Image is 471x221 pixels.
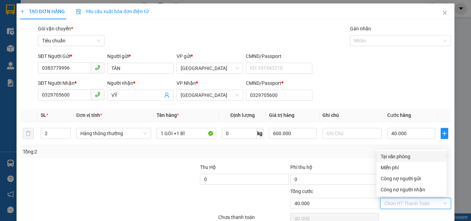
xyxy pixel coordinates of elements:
div: Người gửi [107,52,174,60]
input: Ghi Chú [322,128,382,139]
div: 0339924681 [81,30,151,39]
span: Đơn vị tính [76,112,102,118]
div: Công nợ người nhận [381,186,442,193]
div: CMND/Passport [246,79,312,87]
span: Tên hàng [157,112,179,118]
span: Tiêu chuẩn [42,36,100,46]
input: VD: Bàn, Ghế [157,128,216,139]
div: SĐT Người Gửi [38,52,104,60]
span: plus [441,131,448,136]
span: Đà Lạt [181,90,239,100]
div: CMND/Passport [246,52,312,60]
span: Thu Hộ [200,164,216,170]
div: QUỲNH [81,21,151,30]
input: 0 [269,128,317,139]
span: plus [20,9,25,14]
span: phone [95,92,100,97]
span: Yêu cầu xuất hóa đơn điện tử [76,9,149,14]
div: [GEOGRAPHIC_DATA] [6,6,76,21]
span: kg [257,128,263,139]
img: icon [76,9,81,14]
span: Giá trị hàng [269,112,294,118]
button: delete [23,128,34,139]
div: THÀNH [6,21,76,30]
div: Tổng: 2 [23,148,182,155]
div: Người nhận [107,79,174,87]
span: Gửi: [6,6,17,13]
span: phone [95,65,100,70]
div: 0382547452 [81,39,151,48]
div: Cước gửi hàng sẽ được ghi vào công nợ của người gửi [377,173,447,184]
label: Gán nhãn [350,26,371,31]
div: 0902420329 [6,30,76,39]
div: Phí thu hộ [290,163,379,174]
button: plus [441,128,449,139]
span: Nhận: [81,6,97,13]
th: Ghi chú [320,109,385,122]
div: Cước gửi hàng sẽ được ghi vào công nợ của người nhận [377,184,447,195]
span: TẠO ĐƠN HÀNG [20,9,65,14]
div: VP gửi [177,52,243,60]
span: Tổng cước [290,189,313,194]
span: Định lượng [230,112,255,118]
div: Công nợ người gửi [381,175,442,182]
span: close [442,10,448,16]
span: Phú Lâm [181,63,239,73]
div: Tại văn phòng [381,153,442,160]
span: Cước hàng [387,112,411,118]
span: user-add [164,92,170,98]
div: [GEOGRAPHIC_DATA] [81,6,151,21]
span: Hàng thông thường [80,128,147,139]
div: Miễn phí [381,164,442,171]
span: VP Nhận [177,80,196,86]
button: Close [435,3,454,23]
span: Gói vận chuyển [38,26,73,31]
span: SL [41,112,46,118]
div: SĐT Người Nhận [38,79,104,87]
